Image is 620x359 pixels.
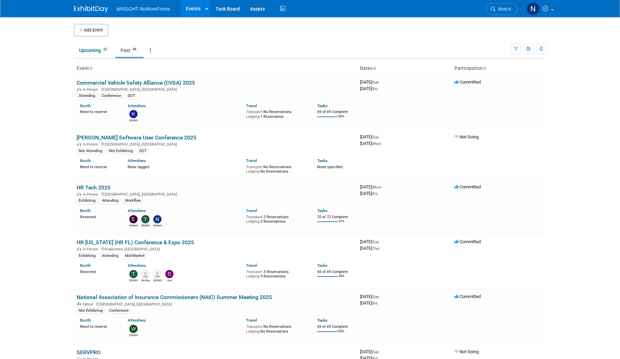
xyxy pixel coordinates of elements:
[360,184,383,189] span: [DATE]
[246,329,260,334] span: Lodging:
[141,215,150,223] img: Teresa Papanicolaou
[380,239,381,244] span: -
[153,215,162,223] img: Nichole Brown
[129,215,138,223] img: Eric Guimond
[153,223,162,227] div: Nichole Brown
[360,86,377,91] span: [DATE]
[77,87,81,91] img: In-Person Event
[77,86,354,92] div: [GEOGRAPHIC_DATA], [GEOGRAPHIC_DATA]
[77,246,354,251] div: Kissimmee, [GEOGRAPHIC_DATA]
[454,239,481,244] span: Committed
[80,213,117,220] div: Reserved
[246,215,263,219] span: Transport:
[77,239,194,246] a: HR [US_STATE] (HR FL) Conference & Expo 2025
[100,198,120,204] div: Attending
[80,103,91,108] a: Booth
[372,81,379,84] span: (Sat)
[77,308,105,314] div: Not Exhibiting
[100,93,123,99] div: Conference
[372,295,379,299] span: (Sat)
[80,263,91,268] a: Booth
[77,191,354,197] div: [GEOGRAPHIC_DATA], [GEOGRAPHIC_DATA]
[373,65,376,71] a: Sort by Start Date
[141,270,150,278] img: Mid-Market
[115,44,143,57] a: Past66
[527,2,540,15] img: Nichole Brown
[129,333,138,337] div: Wilma Orozco
[128,158,146,163] a: Attendees
[337,115,345,124] td: 100%
[372,142,381,146] span: (Wed)
[80,163,117,170] div: Need to reserve
[129,270,138,278] img: Teresa Papanicolaou
[380,79,381,85] span: -
[246,274,260,278] span: Lodging:
[80,323,117,329] div: Need to reserve
[246,165,263,169] span: Transport:
[372,135,379,139] span: (Sat)
[165,278,174,282] div: Dae Kim
[372,247,379,250] span: (Thu)
[74,44,114,57] a: Upcoming23
[77,142,81,146] img: In-Person Event
[129,110,138,118] img: Kate Silvas
[454,134,479,139] span: Not Going
[77,134,196,141] a: [PERSON_NAME] Software User Conference 2025
[77,198,98,204] div: Exhibiting
[74,63,357,74] th: Event
[360,349,381,354] span: [DATE]
[372,350,379,354] span: (Sat)
[246,324,263,329] span: Transport:
[246,263,257,268] a: Travel
[246,268,307,279] div: 3 Reservations 3 Reservations
[360,246,379,251] span: [DATE]
[317,215,354,220] div: 70 of 72 Complete
[246,103,257,108] a: Travel
[454,184,481,189] span: Committed
[372,240,379,244] span: (Sat)
[123,198,143,204] div: Workflow
[129,118,138,122] div: Kate Silvas
[129,278,138,282] div: Teresa Papanicolaou
[77,247,81,250] img: In-Person Event
[165,270,173,278] img: Dae Kim
[360,79,381,85] span: [DATE]
[128,263,146,268] a: Attendees
[339,274,345,284] td: 94%
[380,349,381,354] span: -
[372,301,377,305] span: (Fri)
[495,7,511,12] span: Search
[77,302,81,306] img: Hybrid Event
[246,213,307,224] div: 2 Reservations 2 Reservations
[317,263,327,268] a: Tasks
[246,219,260,224] span: Lodging:
[360,134,381,139] span: [DATE]
[80,208,91,213] a: Booth
[246,163,307,174] div: No Reservations No Reservations
[454,349,479,354] span: Not Going
[107,308,131,314] div: Conference
[317,165,343,169] span: None specified
[77,141,354,147] div: [GEOGRAPHIC_DATA], [GEOGRAPHIC_DATA]
[128,163,241,170] div: None tagged
[131,47,138,52] span: 66
[83,192,100,197] span: In-Person
[483,65,486,71] a: Sort by Participation Type
[77,192,81,196] img: In-Person Event
[246,318,257,323] a: Travel
[123,253,147,259] div: Mid-Market
[83,142,100,147] span: In-Person
[246,208,257,213] a: Travel
[360,191,377,196] span: [DATE]
[382,184,383,189] span: -
[129,223,138,227] div: Eric Guimond
[317,110,354,114] div: 69 of 69 Complete
[360,300,377,306] span: [DATE]
[77,294,272,300] a: National Association of Insurance Commissioners (NAIC) Summer Meeting 2025
[360,141,381,146] span: [DATE]
[380,294,381,299] span: -
[128,318,146,323] a: Attendees
[337,330,345,339] td: 100%
[141,223,150,227] div: Teresa Papanicolaou
[141,278,150,282] div: Mid-Market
